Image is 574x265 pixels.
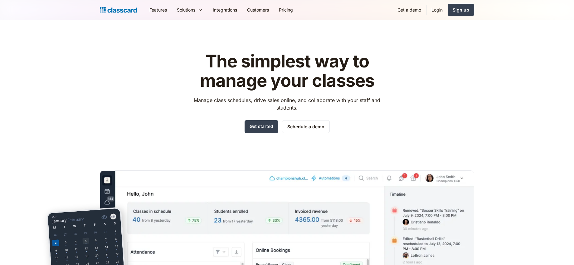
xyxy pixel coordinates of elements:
a: Features [144,3,172,17]
a: Get started [245,120,278,133]
a: Schedule a demo [282,120,330,133]
h1: The simplest way to manage your classes [188,52,386,90]
div: Solutions [172,3,208,17]
a: Pricing [274,3,298,17]
div: Sign up [453,7,469,13]
a: home [100,6,137,14]
a: Integrations [208,3,242,17]
p: Manage class schedules, drive sales online, and collaborate with your staff and students. [188,96,386,111]
a: Customers [242,3,274,17]
div: Solutions [177,7,195,13]
a: Login [426,3,448,17]
a: Get a demo [392,3,426,17]
a: Sign up [448,4,474,16]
